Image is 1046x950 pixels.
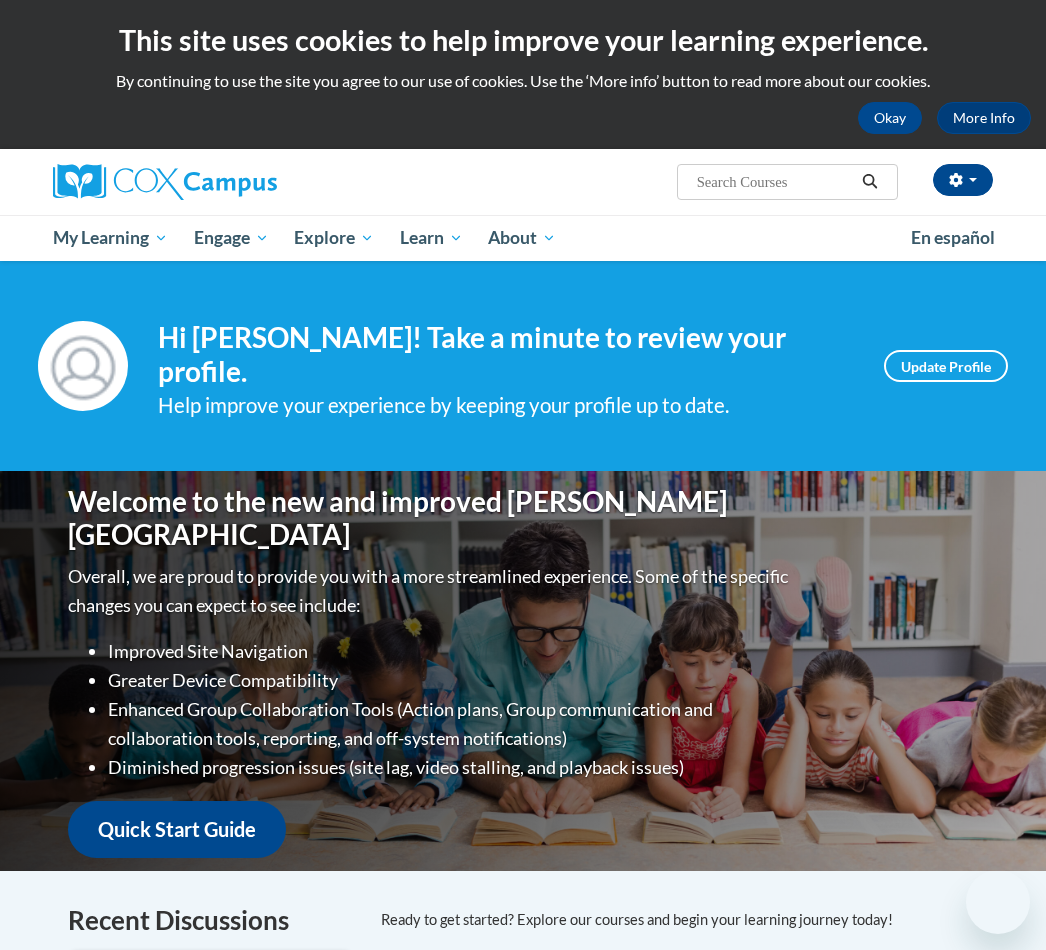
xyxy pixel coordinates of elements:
a: My Learning [40,215,181,261]
span: My Learning [53,226,168,250]
li: Improved Site Navigation [108,637,793,666]
li: Diminished progression issues (site lag, video stalling, and playback issues) [108,753,793,782]
button: Account Settings [933,164,993,196]
li: Enhanced Group Collaboration Tools (Action plans, Group communication and collaboration tools, re... [108,695,793,753]
h4: Hi [PERSON_NAME]! Take a minute to review your profile. [158,321,854,388]
h1: Welcome to the new and improved [PERSON_NAME][GEOGRAPHIC_DATA] [68,485,793,552]
a: Update Profile [884,350,1008,382]
div: Main menu [38,215,1008,261]
a: More Info [937,102,1031,134]
p: Overall, we are proud to provide you with a more streamlined experience. Some of the specific cha... [68,562,793,620]
span: Explore [294,226,374,250]
h4: Recent Discussions [68,901,351,940]
a: About [476,215,570,261]
a: Learn [387,215,476,261]
a: Explore [281,215,387,261]
button: Search [855,170,885,194]
li: Greater Device Compatibility [108,666,793,695]
a: Cox Campus [53,164,346,200]
a: En español [898,217,1008,259]
span: About [488,226,556,250]
input: Search Courses [695,170,855,194]
a: Quick Start Guide [68,801,286,858]
span: Engage [194,226,269,250]
button: Okay [858,102,922,134]
iframe: Button to launch messaging window [966,870,1030,934]
h2: This site uses cookies to help improve your learning experience. [15,20,1031,60]
img: Profile Image [38,321,128,411]
a: Engage [181,215,282,261]
span: Learn [400,226,463,250]
p: By continuing to use the site you agree to our use of cookies. Use the ‘More info’ button to read... [15,70,1031,92]
img: Cox Campus [53,164,277,200]
span: En español [911,227,995,248]
div: Help improve your experience by keeping your profile up to date. [158,389,854,422]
